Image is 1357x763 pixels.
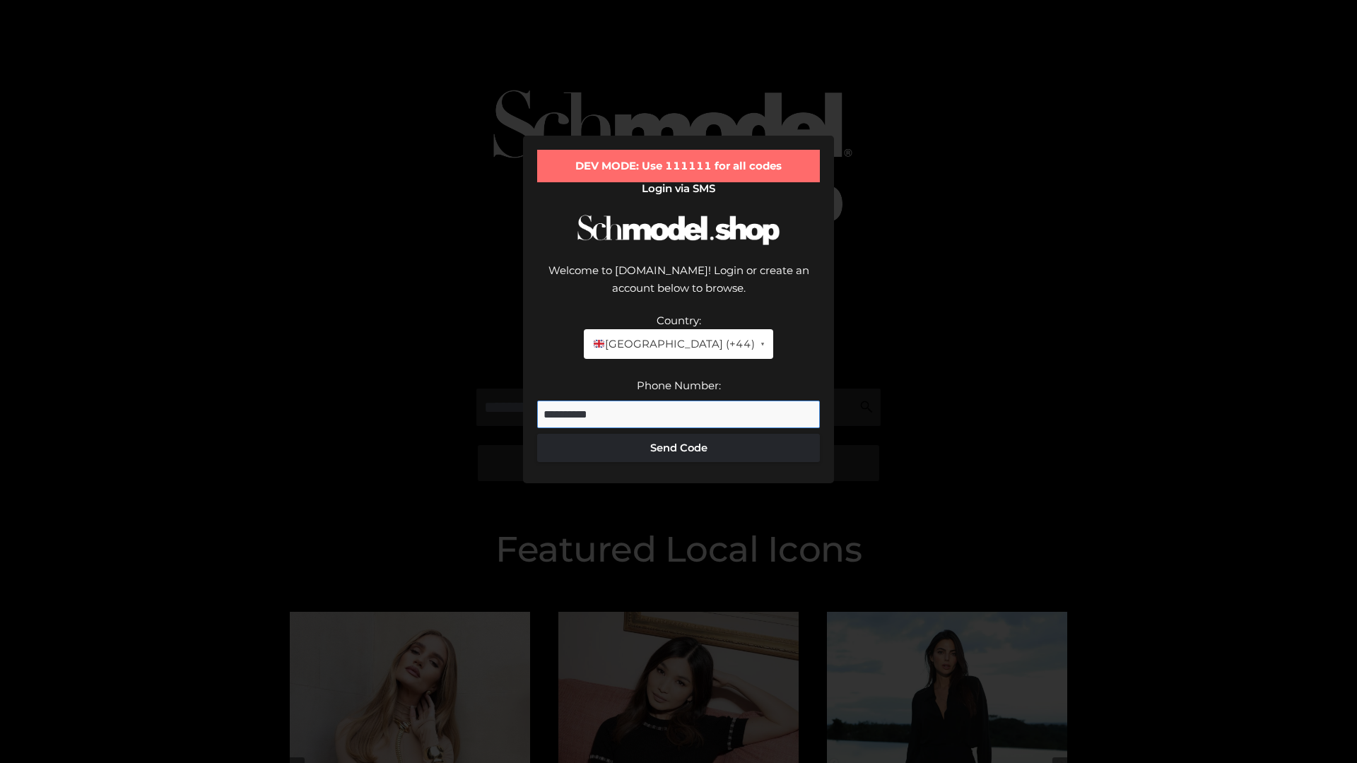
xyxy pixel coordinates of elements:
[537,182,820,195] h2: Login via SMS
[572,202,785,258] img: Schmodel Logo
[594,338,604,349] img: 🇬🇧
[537,261,820,312] div: Welcome to [DOMAIN_NAME]! Login or create an account below to browse.
[592,335,754,353] span: [GEOGRAPHIC_DATA] (+44)
[637,379,721,392] label: Phone Number:
[657,314,701,327] label: Country:
[537,434,820,462] button: Send Code
[537,150,820,182] div: DEV MODE: Use 111111 for all codes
